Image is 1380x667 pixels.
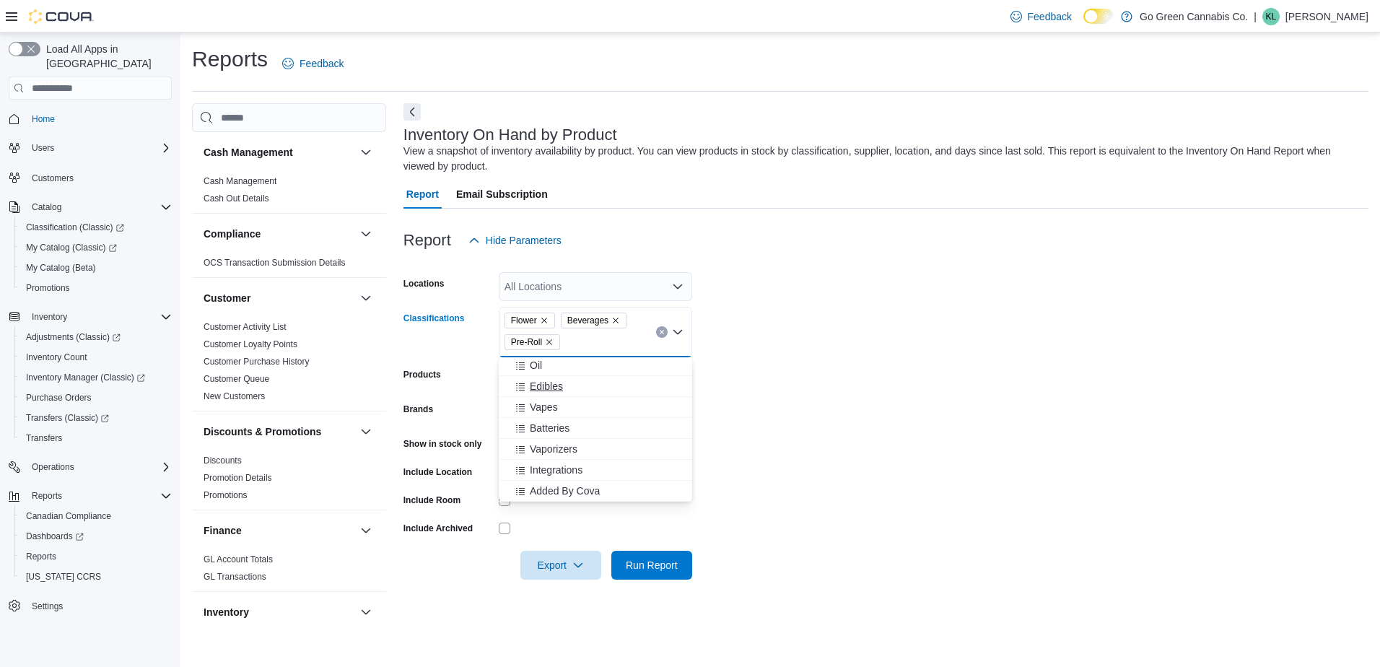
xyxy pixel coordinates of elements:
[403,103,421,121] button: Next
[26,597,172,615] span: Settings
[20,507,117,525] a: Canadian Compliance
[26,458,80,476] button: Operations
[300,56,344,71] span: Feedback
[511,335,542,349] span: Pre-Roll
[403,494,460,506] label: Include Room
[403,523,473,534] label: Include Archived
[505,313,555,328] span: Flower
[26,487,172,505] span: Reports
[20,528,89,545] a: Dashboards
[204,571,266,583] span: GL Transactions
[611,316,620,325] button: Remove Beverages from selection in this group
[20,259,102,276] a: My Catalog (Beta)
[561,313,626,328] span: Beverages
[499,418,692,439] button: Batteries
[14,428,178,448] button: Transfers
[204,391,265,402] span: New Customers
[32,142,54,154] span: Users
[3,457,178,477] button: Operations
[626,558,678,572] span: Run Report
[26,242,117,253] span: My Catalog (Classic)
[26,222,124,233] span: Classification (Classic)
[463,226,567,255] button: Hide Parameters
[3,197,178,217] button: Catalog
[3,596,178,616] button: Settings
[26,308,172,326] span: Inventory
[276,49,349,78] a: Feedback
[26,392,92,404] span: Purchase Orders
[26,110,172,128] span: Home
[1028,9,1072,24] span: Feedback
[357,603,375,621] button: Inventory
[26,352,87,363] span: Inventory Count
[26,531,84,542] span: Dashboards
[14,567,178,587] button: [US_STATE] CCRS
[32,601,63,612] span: Settings
[192,318,386,411] div: Customer
[204,193,269,204] span: Cash Out Details
[29,9,94,24] img: Cova
[14,408,178,428] a: Transfers (Classic)
[14,526,178,546] a: Dashboards
[1262,8,1280,25] div: Kelly Lane
[204,554,273,564] a: GL Account Totals
[14,237,178,258] a: My Catalog (Classic)
[204,145,293,160] h3: Cash Management
[192,551,386,591] div: Finance
[403,232,451,249] h3: Report
[20,409,115,427] a: Transfers (Classic)
[32,490,62,502] span: Reports
[204,291,250,305] h3: Customer
[499,376,692,397] button: Edibles
[204,339,297,349] a: Customer Loyalty Points
[672,326,684,338] button: Close list of options
[14,217,178,237] a: Classification (Classic)
[1285,8,1368,25] p: [PERSON_NAME]
[204,291,354,305] button: Customer
[32,113,55,125] span: Home
[20,568,172,585] span: Washington CCRS
[1005,2,1078,31] a: Feedback
[403,438,482,450] label: Show in stock only
[3,307,178,327] button: Inventory
[14,347,178,367] button: Inventory Count
[530,379,563,393] span: Edibles
[192,45,268,74] h1: Reports
[14,506,178,526] button: Canadian Compliance
[20,430,172,447] span: Transfers
[1254,8,1257,25] p: |
[486,233,562,248] span: Hide Parameters
[26,510,111,522] span: Canadian Compliance
[499,481,692,502] button: Added By Cova
[530,442,577,456] span: Vaporizers
[530,400,558,414] span: Vapes
[20,369,172,386] span: Inventory Manager (Classic)
[26,262,96,274] span: My Catalog (Beta)
[26,282,70,294] span: Promotions
[204,605,354,619] button: Inventory
[403,278,445,289] label: Locations
[204,339,297,350] span: Customer Loyalty Points
[26,551,56,562] span: Reports
[20,369,151,386] a: Inventory Manager (Classic)
[656,326,668,338] button: Clear input
[520,551,601,580] button: Export
[20,528,172,545] span: Dashboards
[204,523,354,538] button: Finance
[204,176,276,186] a: Cash Management
[3,138,178,158] button: Users
[406,180,439,209] span: Report
[530,358,542,372] span: Oil
[3,108,178,129] button: Home
[32,201,61,213] span: Catalog
[530,421,569,435] span: Batteries
[204,257,346,269] span: OCS Transaction Submission Details
[403,404,433,415] label: Brands
[14,546,178,567] button: Reports
[357,289,375,307] button: Customer
[204,391,265,401] a: New Customers
[1266,8,1277,25] span: KL
[20,279,172,297] span: Promotions
[20,507,172,525] span: Canadian Compliance
[204,424,354,439] button: Discounts & Promotions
